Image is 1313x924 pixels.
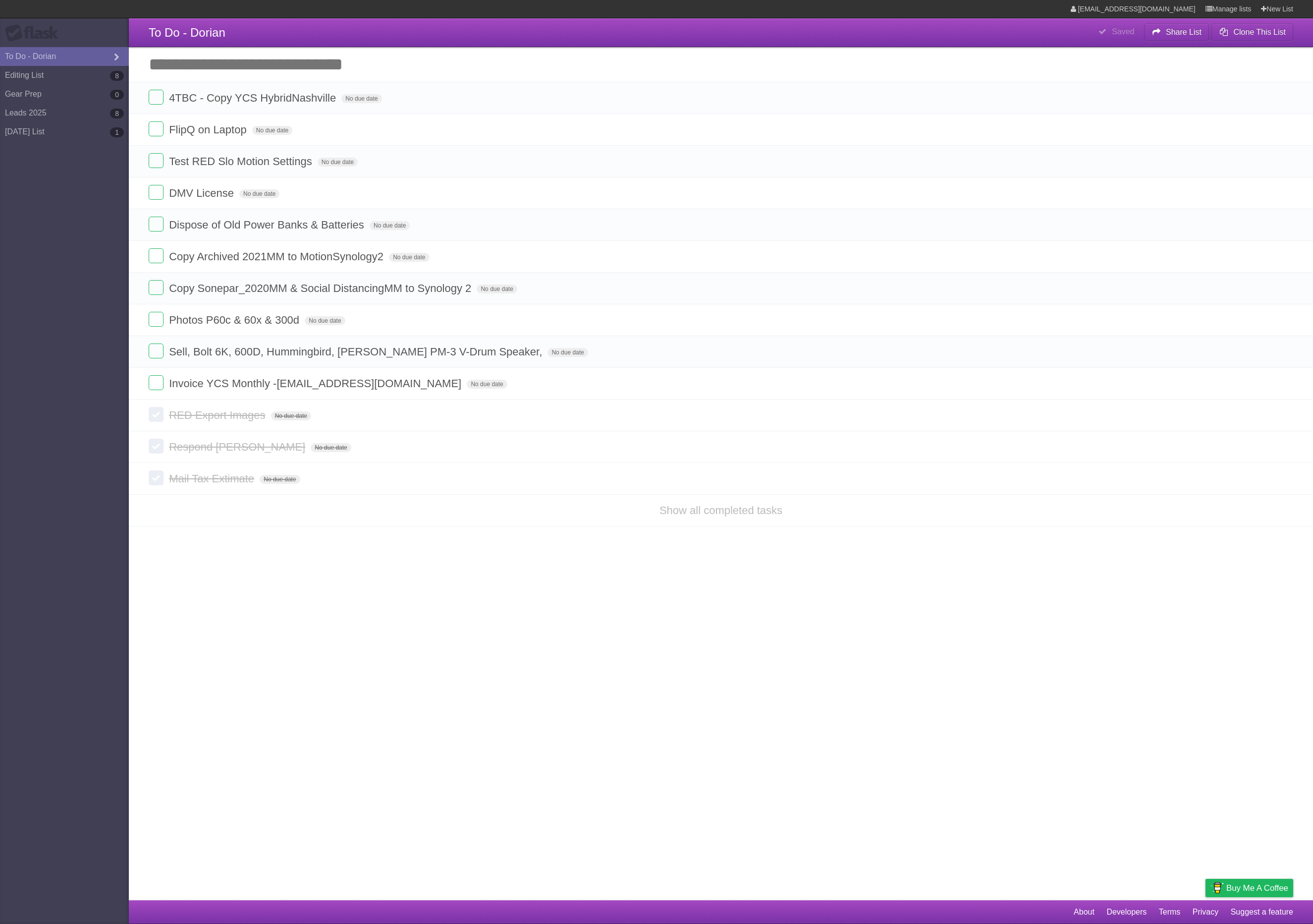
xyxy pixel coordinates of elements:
[110,71,124,81] b: 8
[318,158,358,167] span: No due date
[110,90,124,100] b: 0
[169,472,257,485] span: Mail Tax Extimate
[149,185,164,200] label: Done
[169,219,367,231] span: Dispose of Old Power Banks & Batteries
[1210,879,1224,896] img: Buy me a coffee
[149,280,164,295] label: Done
[149,344,164,358] label: Done
[1144,23,1209,41] button: Share List
[169,155,315,168] span: Test RED Slo Motion Settings
[169,123,249,136] span: FlipQ on Laptop
[1166,28,1202,36] b: Share List
[149,312,164,327] label: Done
[1226,879,1288,897] span: Buy me a coffee
[149,217,164,231] label: Done
[252,126,292,135] span: No due date
[149,470,164,485] label: Done
[169,377,464,390] span: Invoice YCS Monthly - [EMAIL_ADDRESS][DOMAIN_NAME]
[305,316,345,325] span: No due date
[169,441,308,453] span: Respond [PERSON_NAME]
[467,380,507,389] span: No due date
[1193,903,1218,922] a: Privacy
[1112,27,1134,36] b: Saved
[389,253,429,262] span: No due date
[5,24,64,42] div: Flask
[149,248,164,263] label: Done
[110,127,124,137] b: 1
[169,282,474,294] span: Copy Sonepar_2020MM & Social DistancingMM to Synology 2
[149,90,164,105] label: Done
[1159,903,1181,922] a: Terms
[1074,903,1094,922] a: About
[149,375,164,390] label: Done
[1106,903,1147,922] a: Developers
[341,94,382,103] span: No due date
[110,109,124,118] b: 8
[239,189,279,198] span: No due date
[169,250,386,263] span: Copy Archived 2021MM to MotionSynology2
[169,346,545,358] span: Sell, Bolt 6K, 600D, Hummingbird, [PERSON_NAME] PM-3 V-Drum Speaker,
[149,121,164,136] label: Done
[149,439,164,454] label: Done
[169,409,268,421] span: RED Export Images
[169,187,236,199] span: DMV License
[169,314,302,326] span: Photos P60c & 60x & 300d
[1211,23,1293,41] button: Clone This List
[547,348,588,357] span: No due date
[260,475,300,484] span: No due date
[659,504,782,517] a: Show all completed tasks
[149,153,164,168] label: Done
[1205,879,1293,897] a: Buy me a coffee
[1233,28,1286,36] b: Clone This List
[149,26,225,39] span: To Do - Dorian
[149,407,164,422] label: Done
[271,411,311,420] span: No due date
[311,443,351,452] span: No due date
[370,221,410,230] span: No due date
[1231,903,1293,922] a: Suggest a feature
[169,92,338,104] span: 4TBC - Copy YCS HybridNashville
[477,285,517,293] span: No due date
